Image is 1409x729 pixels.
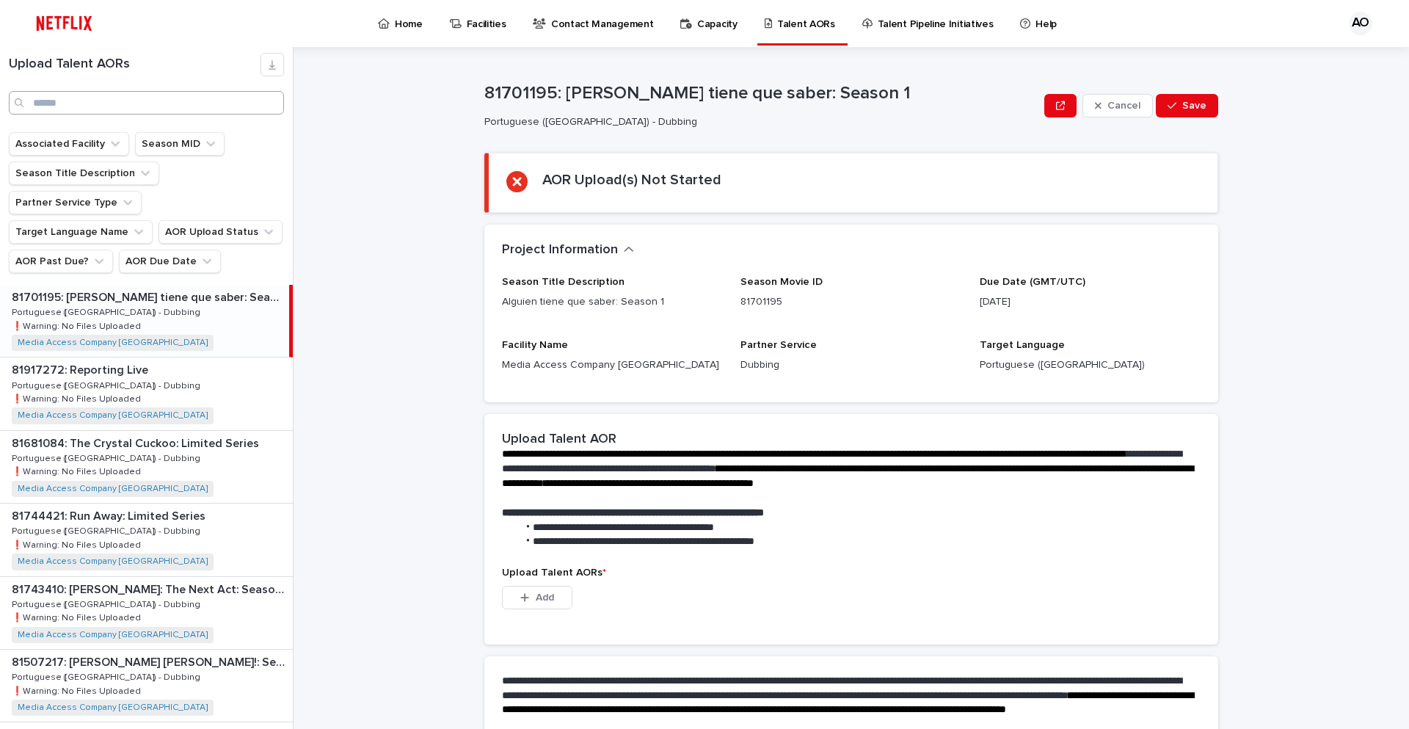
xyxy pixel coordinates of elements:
[9,162,159,185] button: Season Title Description
[18,703,208,713] a: Media Access Company [GEOGRAPHIC_DATA]
[9,191,142,214] button: Partner Service Type
[740,277,823,287] span: Season Movie ID
[119,250,221,273] button: AOR Due Date
[9,132,129,156] button: Associated Facility
[12,507,208,523] p: 81744421: Run Away: Limited Series
[484,83,1038,104] p: 81701195: [PERSON_NAME] tiene que saber: Season 1
[12,319,144,332] p: ❗️Warning: No Files Uploaded
[980,340,1065,350] span: Target Language
[502,567,606,578] span: Upload Talent AORs
[1082,94,1153,117] button: Cancel
[9,91,284,115] input: Search
[12,288,286,305] p: 81701195: [PERSON_NAME] tiene que saber: Season 1
[12,305,203,318] p: Portuguese ([GEOGRAPHIC_DATA]) - Dubbing
[12,360,151,377] p: 81917272: Reporting Live
[1182,101,1206,111] span: Save
[18,410,208,421] a: Media Access Company [GEOGRAPHIC_DATA]
[502,586,572,609] button: Add
[502,242,618,258] h2: Project Information
[12,610,144,623] p: ❗️Warning: No Files Uploaded
[159,220,283,244] button: AOR Upload Status
[502,242,634,258] button: Project Information
[12,597,203,610] p: Portuguese ([GEOGRAPHIC_DATA]) - Dubbing
[9,57,261,73] h1: Upload Talent AORs
[18,484,208,494] a: Media Access Company [GEOGRAPHIC_DATA]
[502,340,568,350] span: Facility Name
[12,464,144,477] p: ❗️Warning: No Files Uploaded
[1107,101,1140,111] span: Cancel
[12,670,203,683] p: Portuguese ([GEOGRAPHIC_DATA]) - Dubbing
[18,556,208,567] a: Media Access Company [GEOGRAPHIC_DATA]
[502,432,616,448] h2: Upload Talent AOR
[740,340,817,350] span: Partner Service
[740,294,961,310] p: 81701195
[12,580,290,597] p: 81743410: [PERSON_NAME]: The Next Act: Season 1
[502,358,723,373] p: Media Access Company [GEOGRAPHIC_DATA]
[135,132,225,156] button: Season MID
[542,171,721,189] h2: AOR Upload(s) Not Started
[12,653,290,670] p: 81507217: [PERSON_NAME] [PERSON_NAME]!: Season 2
[12,378,203,391] p: Portuguese ([GEOGRAPHIC_DATA]) - Dubbing
[740,358,961,373] p: Dubbing
[980,294,1201,310] p: [DATE]
[9,250,113,273] button: AOR Past Due?
[18,630,208,640] a: Media Access Company [GEOGRAPHIC_DATA]
[12,537,144,551] p: ❗️Warning: No Files Uploaded
[12,683,144,697] p: ❗️Warning: No Files Uploaded
[1156,94,1218,117] button: Save
[484,116,1033,128] p: Portuguese ([GEOGRAPHIC_DATA]) - Dubbing
[12,451,203,464] p: Portuguese ([GEOGRAPHIC_DATA]) - Dubbing
[12,391,144,405] p: ❗️Warning: No Files Uploaded
[502,294,723,310] p: Alguien tiene que saber: Season 1
[536,592,554,603] span: Add
[12,523,203,537] p: Portuguese ([GEOGRAPHIC_DATA]) - Dubbing
[12,434,262,451] p: 81681084: The Crystal Cuckoo: Limited Series
[9,220,153,244] button: Target Language Name
[18,338,208,348] a: Media Access Company [GEOGRAPHIC_DATA]
[29,9,99,38] img: ifQbXi3ZQGMSEF7WDB7W
[1349,12,1372,35] div: AO
[980,277,1085,287] span: Due Date (GMT/UTC)
[980,358,1201,373] p: Portuguese ([GEOGRAPHIC_DATA])
[502,277,625,287] span: Season Title Description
